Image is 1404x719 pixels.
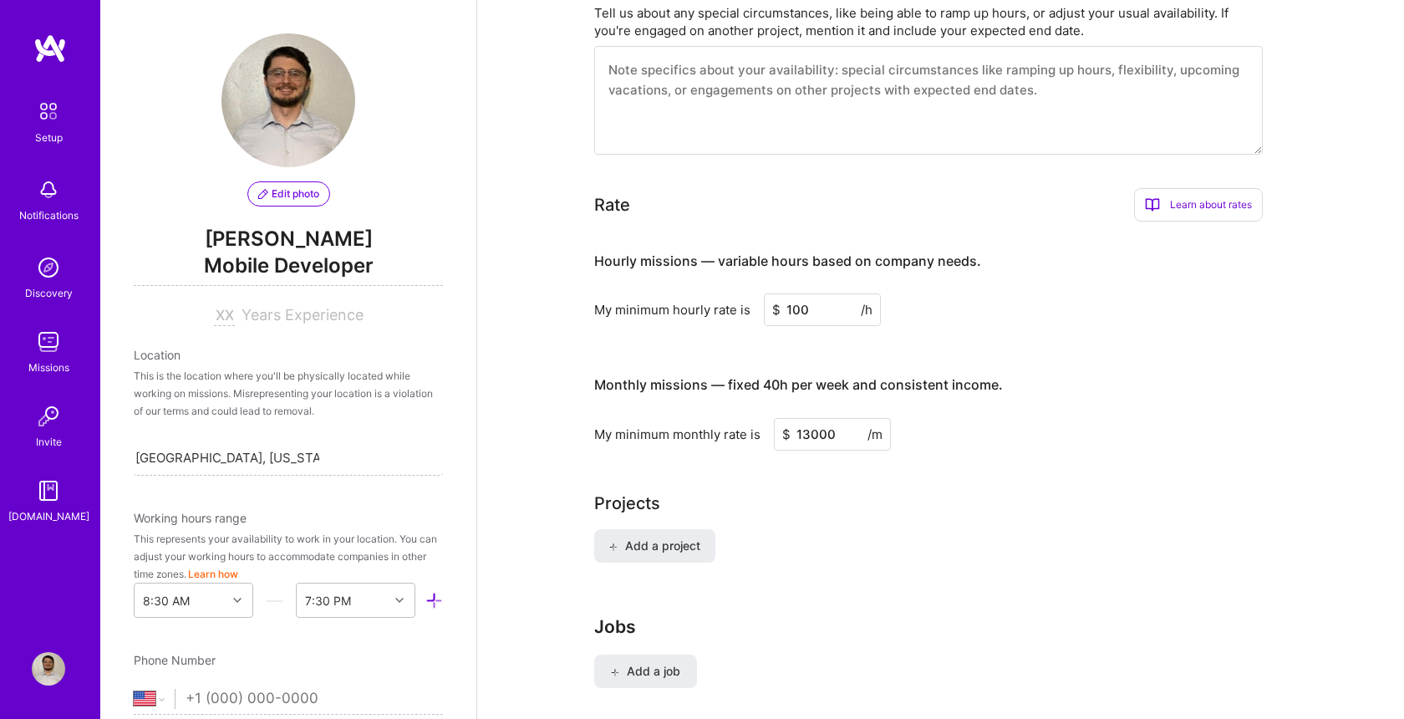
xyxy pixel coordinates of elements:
[134,367,443,420] div: This is the location where you'll be physically located while working on missions. Misrepresentin...
[32,474,65,507] img: guide book
[611,663,680,680] span: Add a job
[31,94,66,129] img: setup
[134,511,247,525] span: Working hours range
[774,418,891,451] input: XXX
[611,668,620,677] i: icon PlusBlack
[134,346,443,364] div: Location
[32,652,65,686] img: User Avatar
[772,301,781,319] span: $
[143,592,190,609] div: 8:30 AM
[594,192,630,217] div: Rate
[782,426,791,443] span: $
[134,227,443,252] span: [PERSON_NAME]
[32,251,65,284] img: discovery
[594,655,697,688] button: Add a job
[594,426,760,443] div: My minimum monthly rate is
[594,616,1288,637] h3: Jobs
[233,596,242,604] i: icon Chevron
[608,543,618,552] i: icon PlusBlack
[395,596,404,604] i: icon Chevron
[221,33,355,167] img: User Avatar
[258,189,268,199] i: icon PencilPurple
[214,306,235,326] input: XX
[764,293,881,326] input: XXX
[134,252,443,286] span: Mobile Developer
[134,653,216,667] span: Phone Number
[594,529,715,563] button: Add a project
[32,325,65,359] img: teamwork
[861,301,872,319] span: /h
[594,491,660,516] div: Projects
[594,377,1003,393] h4: Monthly missions — fixed 40h per week and consistent income.
[25,284,73,302] div: Discovery
[247,181,330,207] button: Edit photo
[36,433,62,451] div: Invite
[242,306,364,324] span: Years Experience
[258,186,319,201] span: Edit photo
[32,173,65,207] img: bell
[28,652,69,686] a: User Avatar
[19,207,79,224] div: Notifications
[608,538,699,554] span: Add a project
[134,530,443,583] div: This represents your availability to work in your location. You can adjust your working hours to ...
[33,33,67,64] img: logo
[8,507,89,525] div: [DOMAIN_NAME]
[305,592,351,609] div: 7:30 PM
[266,592,283,609] i: icon HorizontalInLineDivider
[594,253,981,269] h4: Hourly missions — variable hours based on company needs.
[28,359,69,376] div: Missions
[1145,197,1160,212] i: icon BookOpen
[594,4,1263,39] div: Tell us about any special circumstances, like being able to ramp up hours, or adjust your usual a...
[867,426,883,443] span: /m
[594,301,750,319] div: My minimum hourly rate is
[1134,188,1263,222] div: Learn about rates
[35,129,63,146] div: Setup
[188,565,238,583] button: Learn how
[32,400,65,433] img: Invite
